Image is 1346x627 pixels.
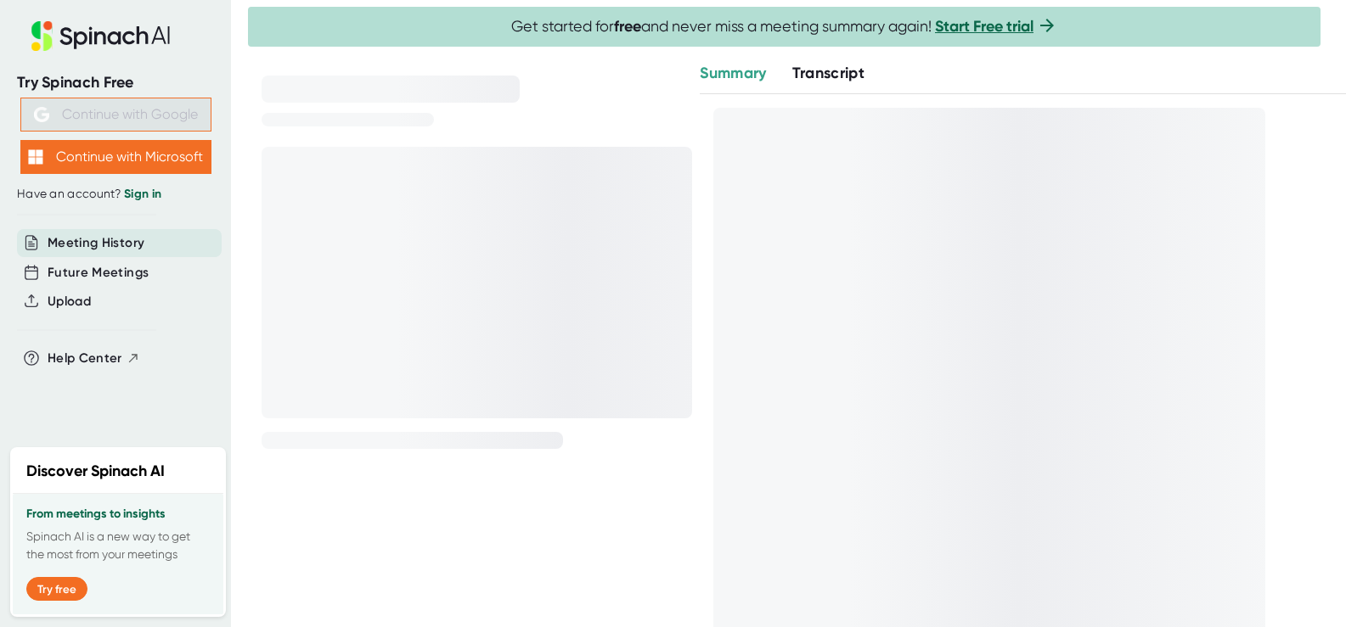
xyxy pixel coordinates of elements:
[48,263,149,283] button: Future Meetings
[792,62,865,85] button: Transcript
[511,17,1057,36] span: Get started for and never miss a meeting summary again!
[700,64,766,82] span: Summary
[614,17,641,36] b: free
[48,349,122,368] span: Help Center
[26,577,87,601] button: Try free
[17,73,214,92] div: Try Spinach Free
[20,140,211,174] button: Continue with Microsoft
[20,98,211,132] button: Continue with Google
[792,64,865,82] span: Transcript
[17,187,214,202] div: Have an account?
[34,107,49,122] img: Aehbyd4JwY73AAAAAElFTkSuQmCC
[48,349,140,368] button: Help Center
[26,507,210,521] h3: From meetings to insights
[48,233,144,253] button: Meeting History
[26,460,165,483] h2: Discover Spinach AI
[700,62,766,85] button: Summary
[48,292,91,311] button: Upload
[935,17,1033,36] a: Start Free trial
[26,528,210,563] p: Spinach AI is a new way to get the most from your meetings
[124,187,161,201] a: Sign in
